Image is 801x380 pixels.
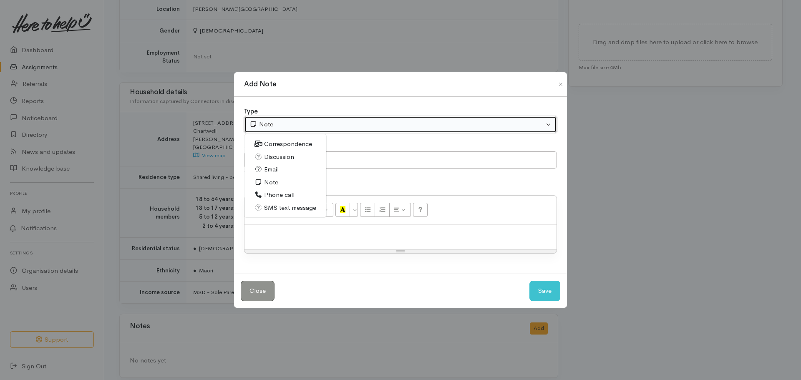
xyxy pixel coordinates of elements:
span: SMS text message [264,203,316,213]
span: Discussion [264,152,294,162]
button: Recent Color [335,203,350,217]
h1: Add Note [244,79,276,90]
button: Note [244,116,557,133]
button: More Color [350,203,358,217]
label: Type [244,107,258,116]
button: Close [241,281,275,301]
div: Resize [244,249,557,253]
span: Phone call [264,190,295,200]
button: Ordered list (CTRL+SHIFT+NUM8) [375,203,390,217]
button: Help [413,203,428,217]
button: Save [529,281,560,301]
button: Unordered list (CTRL+SHIFT+NUM7) [360,203,375,217]
span: Correspondence [264,139,312,149]
button: Close [554,79,567,89]
div: What's this note about? [244,169,557,177]
div: Note [249,120,544,129]
span: Note [264,178,278,187]
span: Email [264,165,279,174]
button: Paragraph [389,203,411,217]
